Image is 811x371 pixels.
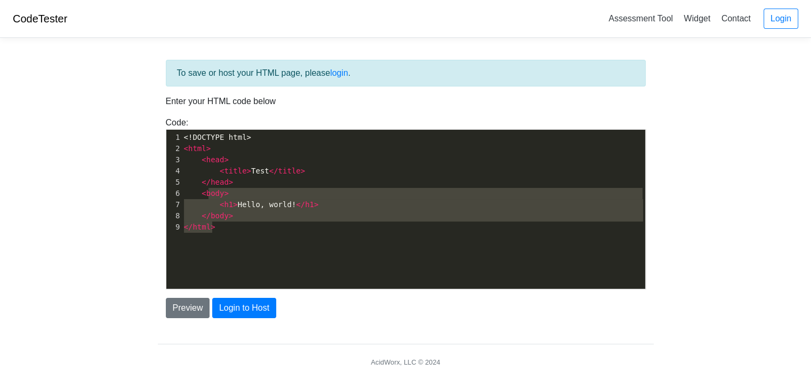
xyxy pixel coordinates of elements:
[224,155,228,164] span: >
[371,357,440,367] div: AcidWorx, LLC © 2024
[314,200,318,209] span: >
[166,188,182,199] div: 6
[301,167,305,175] span: >
[206,155,224,164] span: head
[158,116,654,289] div: Code:
[166,177,182,188] div: 5
[166,199,182,210] div: 7
[184,200,319,209] span: Hello, world!
[224,189,228,198] span: >
[166,132,182,143] div: 1
[247,167,251,175] span: >
[166,154,182,165] div: 3
[269,167,278,175] span: </
[305,200,314,209] span: h1
[212,298,276,318] button: Login to Host
[184,223,193,231] span: </
[202,189,206,198] span: <
[166,298,210,318] button: Preview
[233,200,237,209] span: >
[202,155,206,164] span: <
[206,144,211,153] span: >
[220,200,224,209] span: <
[166,60,646,86] div: To save or host your HTML page, please .
[166,95,646,108] p: Enter your HTML code below
[224,167,246,175] span: title
[13,13,67,25] a: CodeTester
[184,144,188,153] span: <
[184,133,251,141] span: <!DOCTYPE html>
[184,167,306,175] span: Test
[166,143,182,154] div: 2
[202,211,211,220] span: </
[278,167,301,175] span: title
[229,178,233,186] span: >
[166,222,182,233] div: 9
[166,210,182,222] div: 8
[211,223,215,231] span: >
[202,178,211,186] span: </
[211,178,229,186] span: head
[764,9,798,29] a: Login
[220,167,224,175] span: <
[224,200,233,209] span: h1
[229,211,233,220] span: >
[192,223,211,231] span: html
[211,211,229,220] span: body
[188,144,206,153] span: html
[604,10,677,27] a: Assessment Tool
[679,10,714,27] a: Widget
[296,200,305,209] span: </
[330,68,348,77] a: login
[166,165,182,177] div: 4
[206,189,224,198] span: body
[717,10,755,27] a: Contact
